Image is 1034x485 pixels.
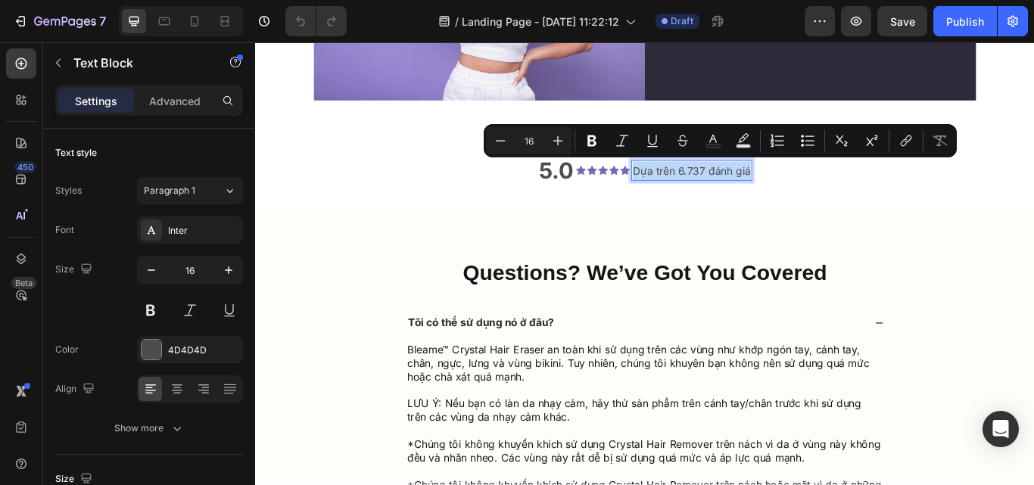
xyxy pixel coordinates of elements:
span: Save [890,15,915,28]
button: Save [877,6,927,36]
div: Editor contextual toolbar [484,124,957,157]
div: Align [55,379,98,400]
div: Open Intercom Messenger [983,411,1019,447]
p: 7 [99,12,106,30]
button: Paragraph 1 [137,177,243,204]
div: Rich Text Editor. Editing area: main [438,138,579,163]
button: Show more [55,415,243,442]
div: Publish [946,14,984,30]
div: Text style [55,146,97,160]
div: Undo/Redo [285,6,347,36]
p: Advanced [149,93,201,109]
p: Tôi có thể sử dụng nó ở đâu? [178,319,348,335]
button: 7 [6,6,113,36]
div: Show more [114,421,185,436]
strong: 5.0 [331,134,371,165]
div: Beta [11,277,36,289]
button: Publish [933,6,997,36]
strong: Questions? We’ve Got You Covered [241,255,666,283]
div: Font [55,223,74,237]
span: / [455,14,459,30]
div: Size [55,260,95,280]
p: Bleame™ Crystal Hair Eraser an toàn khi sử dụng trên các vùng như khớp ngón tay, cánh tay, chân, ... [177,351,731,398]
span: Paragraph 1 [144,184,195,197]
iframe: Design area [255,42,1034,485]
div: Inter [168,224,239,238]
div: Styles [55,184,82,197]
div: 450 [14,161,36,173]
span: Landing Page - [DATE] 11:22:12 [462,14,619,30]
p: LƯU Ý: Nếu bạn có làn da nhạy cảm, hãy thử sản phẩm trên cánh tay/chân trước khi sử dụng trên các... [177,414,731,446]
p: Text Block [73,54,202,72]
div: Color [55,343,79,356]
p: Settings [75,93,117,109]
p: Dựa trên 6.737 đánh giá [440,139,578,161]
span: Draft [671,14,693,28]
div: 4D4D4D [168,344,239,357]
